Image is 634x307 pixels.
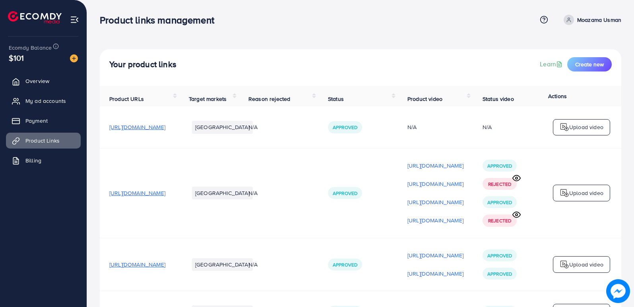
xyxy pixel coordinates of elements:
span: N/A [248,261,258,268]
p: Moazama Usman [577,15,621,25]
span: Approved [487,162,512,169]
p: [URL][DOMAIN_NAME] [407,197,463,207]
li: [GEOGRAPHIC_DATA] [192,187,253,199]
span: Approved [333,261,357,268]
span: Target markets [189,95,227,103]
li: [GEOGRAPHIC_DATA] [192,258,253,271]
span: Rejected [488,181,511,187]
a: Payment [6,113,81,129]
a: Product Links [6,133,81,149]
li: [GEOGRAPHIC_DATA] [192,121,253,133]
span: Product URLs [109,95,144,103]
span: Status [328,95,344,103]
span: Product Links [25,137,60,145]
span: Reason rejected [248,95,290,103]
span: $101 [9,52,24,64]
p: [URL][DOMAIN_NAME] [407,179,463,189]
span: Status video [483,95,514,103]
p: Upload video [569,188,603,198]
a: Learn [540,60,564,69]
span: Payment [25,117,48,125]
span: Overview [25,77,49,85]
span: Approved [487,270,512,277]
span: Approved [487,199,512,206]
p: Upload video [569,122,603,132]
span: Approved [487,252,512,259]
a: Billing [6,153,81,168]
img: menu [70,15,79,24]
div: N/A [483,123,492,131]
span: Approved [333,190,357,197]
span: N/A [248,189,258,197]
p: Upload video [569,260,603,269]
h4: Your product links [109,60,176,70]
span: Create new [575,60,604,68]
img: image [70,54,78,62]
div: N/A [407,123,463,131]
span: [URL][DOMAIN_NAME] [109,189,165,197]
span: N/A [248,123,258,131]
img: image [606,279,630,303]
h3: Product links management [100,14,221,26]
p: [URL][DOMAIN_NAME] [407,161,463,170]
a: Moazama Usman [560,15,621,25]
span: [URL][DOMAIN_NAME] [109,261,165,268]
p: [URL][DOMAIN_NAME] [407,216,463,225]
button: Create new [567,57,612,71]
p: [URL][DOMAIN_NAME] [407,269,463,278]
span: My ad accounts [25,97,66,105]
span: Approved [333,124,357,131]
img: logo [560,188,569,198]
span: Actions [548,92,567,100]
span: Product video [407,95,442,103]
span: Billing [25,156,41,164]
p: [URL][DOMAIN_NAME] [407,251,463,260]
a: My ad accounts [6,93,81,109]
img: logo [8,11,62,23]
a: Overview [6,73,81,89]
span: Rejected [488,217,511,224]
img: logo [560,260,569,269]
span: Ecomdy Balance [9,44,52,52]
img: logo [560,122,569,132]
span: [URL][DOMAIN_NAME] [109,123,165,131]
